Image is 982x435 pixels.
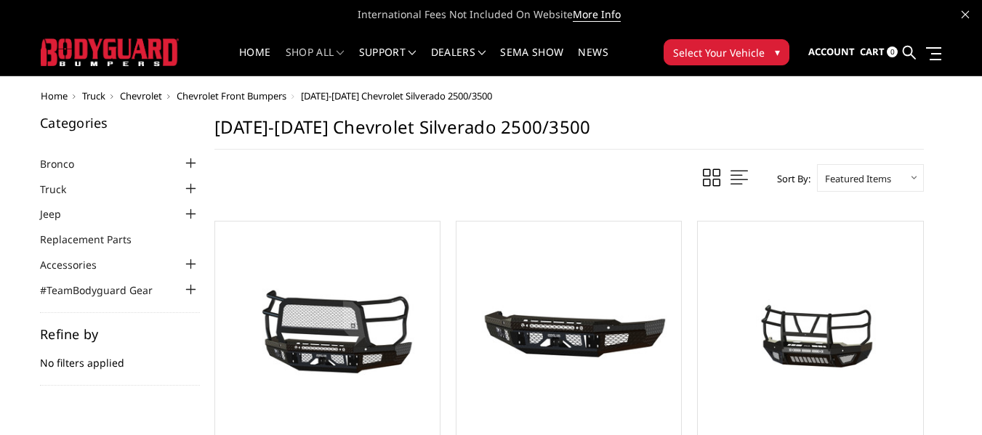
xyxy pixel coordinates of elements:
[808,45,855,58] span: Account
[860,33,898,72] a: Cart 0
[573,7,621,22] a: More Info
[431,47,486,76] a: Dealers
[40,156,92,171] a: Bronco
[214,116,924,150] h1: [DATE]-[DATE] Chevrolet Silverado 2500/3500
[239,47,270,76] a: Home
[177,89,286,102] a: Chevrolet Front Bumpers
[82,89,105,102] a: Truck
[120,89,162,102] a: Chevrolet
[41,38,179,65] img: BODYGUARD BUMPERS
[40,328,200,386] div: No filters applied
[41,89,68,102] a: Home
[578,47,608,76] a: News
[664,39,789,65] button: Select Your Vehicle
[808,33,855,72] a: Account
[860,45,885,58] span: Cart
[40,206,79,221] a: Jeep
[359,47,416,76] a: Support
[286,47,345,76] a: shop all
[40,257,115,272] a: Accessories
[40,232,150,247] a: Replacement Parts
[887,46,898,57] span: 0
[673,45,765,60] span: Select Your Vehicle
[40,182,84,197] a: Truck
[40,328,200,341] h5: Refine by
[775,44,780,60] span: ▾
[40,282,171,298] a: #TeamBodyguard Gear
[769,168,810,190] label: Sort By:
[301,89,492,102] span: [DATE]-[DATE] Chevrolet Silverado 2500/3500
[40,116,200,129] h5: Categories
[500,47,563,76] a: SEMA Show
